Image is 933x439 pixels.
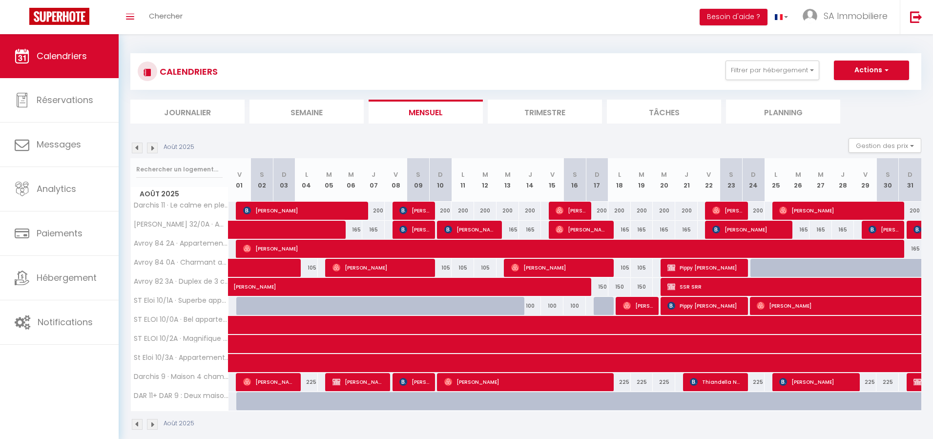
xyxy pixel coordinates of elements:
[631,259,653,277] div: 105
[779,201,899,220] span: [PERSON_NAME]
[132,202,230,209] span: Darchis 11 · Le calme en plein centre ville: Maison 4ch 4sdb
[876,373,899,391] div: 225
[854,158,876,202] th: 29
[854,373,876,391] div: 225
[869,220,898,239] span: [PERSON_NAME]
[742,202,765,220] div: 200
[249,100,364,124] li: Semaine
[250,158,273,202] th: 02
[37,272,97,284] span: Hébergement
[132,316,230,323] span: ST ELOI 10/0A · Bel appartement 2 chambres avec terrasse
[675,221,698,239] div: 165
[841,170,845,179] abbr: J
[132,259,230,266] span: Avroy 84 0A · Charmant appart 2 ch avec terrasse en centre ville
[243,373,295,391] span: [PERSON_NAME]
[362,202,385,220] div: 200
[631,278,653,296] div: 150
[362,158,385,202] th: 07
[132,278,230,285] span: Avroy 82 3A · Duplex de 3 chambres en plein centre ville - 82/3A
[631,221,653,239] div: 165
[832,221,854,239] div: 165
[474,158,497,202] th: 12
[667,258,742,277] span: Pippy [PERSON_NAME]
[430,202,452,220] div: 200
[608,158,631,202] th: 18
[37,50,87,62] span: Calendriers
[444,373,609,391] span: [PERSON_NAME]
[282,170,287,179] abbr: D
[541,297,563,315] div: 100
[474,202,497,220] div: 200
[430,158,452,202] th: 10
[563,297,586,315] div: 100
[519,221,541,239] div: 165
[37,227,83,239] span: Paiements
[340,158,362,202] th: 06
[332,258,430,277] span: [PERSON_NAME]
[899,240,921,258] div: 165
[684,170,688,179] abbr: J
[438,170,443,179] abbr: D
[519,158,541,202] th: 14
[653,202,675,220] div: 200
[497,158,519,202] th: 13
[726,100,840,124] li: Planning
[765,158,787,202] th: 25
[779,373,854,391] span: [PERSON_NAME]
[849,138,921,153] button: Gestion des prix
[416,170,420,179] abbr: S
[556,220,608,239] span: [PERSON_NAME]
[608,278,631,296] div: 150
[729,170,733,179] abbr: S
[608,373,631,391] div: 225
[751,170,756,179] abbr: D
[653,221,675,239] div: 165
[243,201,363,220] span: [PERSON_NAME]
[573,170,577,179] abbr: S
[130,100,245,124] li: Journalier
[742,158,765,202] th: 24
[273,158,295,202] th: 03
[787,221,809,239] div: 165
[136,161,223,178] input: Rechercher un logement...
[452,202,474,220] div: 200
[795,170,801,179] abbr: M
[824,10,888,22] span: SA Immobiliere
[675,202,698,220] div: 200
[690,373,742,391] span: Thiandella NGOM
[595,170,600,179] abbr: D
[667,296,742,315] span: Pippy [PERSON_NAME]
[407,158,430,202] th: 09
[541,158,563,202] th: 15
[399,201,429,220] span: [PERSON_NAME]
[528,170,532,179] abbr: J
[132,373,230,380] span: Darchis 9 · Maison 4 chambres avec jardin
[228,158,251,202] th: 01
[482,170,488,179] abbr: M
[519,297,541,315] div: 100
[631,158,653,202] th: 19
[618,170,621,179] abbr: L
[38,316,93,328] span: Notifications
[132,354,230,361] span: St Eloi 10/3A · Appartement 4 chambres à [GEOGRAPHIC_DATA]
[37,183,76,195] span: Analytics
[519,202,541,220] div: 200
[563,158,586,202] th: 16
[318,158,340,202] th: 05
[497,202,519,220] div: 200
[726,61,819,80] button: Filtrer par hébergement
[372,170,375,179] abbr: J
[653,373,675,391] div: 225
[623,296,653,315] span: [PERSON_NAME]
[385,158,407,202] th: 08
[399,373,429,391] span: [PERSON_NAME]
[488,100,602,124] li: Trimestre
[653,158,675,202] th: 20
[474,259,497,277] div: 105
[8,4,37,33] button: Ouvrir le widget de chat LiveChat
[639,170,644,179] abbr: M
[243,239,902,258] span: [PERSON_NAME]
[511,258,608,277] span: [PERSON_NAME]
[237,170,242,179] abbr: V
[863,170,868,179] abbr: V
